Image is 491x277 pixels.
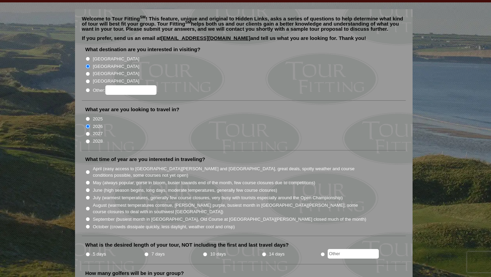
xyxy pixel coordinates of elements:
label: August (warmest temperatures continue, [PERSON_NAME] purple, busiest month in [GEOGRAPHIC_DATA][P... [93,202,367,215]
label: 14 days [269,251,285,258]
sup: SM [140,15,146,19]
label: 2028 [93,138,103,145]
label: April (easy access to [GEOGRAPHIC_DATA][PERSON_NAME] and [GEOGRAPHIC_DATA], great deals, spotty w... [93,165,367,179]
label: Other: [93,85,156,95]
label: May (always popular, gorse in bloom, busier towards end of the month, few course closures due to ... [93,179,315,186]
sup: SM [185,20,191,24]
label: [GEOGRAPHIC_DATA] [93,70,139,77]
label: September (busiest month in [GEOGRAPHIC_DATA], Old Course at [GEOGRAPHIC_DATA][PERSON_NAME] close... [93,216,366,223]
input: Other [328,249,379,259]
label: What time of year are you interested in traveling? [85,156,205,163]
label: June (high season begins, long days, moderate temperatures, generally few course closures) [93,187,277,194]
p: Welcome to Tour Fitting ! This feature, unique and original to Hidden Links, asks a series of que... [82,16,406,31]
label: 2026 [93,123,103,130]
label: What is the desired length of your tour, NOT including the first and last travel days? [85,242,289,248]
label: July (warmest temperatures, generally few course closures, very busy with tourists especially aro... [93,194,343,201]
label: 2027 [93,130,103,137]
label: What destination are you interested in visiting? [85,46,200,53]
label: 5 days [93,251,106,258]
label: [GEOGRAPHIC_DATA] [93,78,139,85]
a: [EMAIL_ADDRESS][DOMAIN_NAME] [161,35,251,41]
label: 7 days [151,251,165,258]
label: What year are you looking to travel in? [85,106,179,113]
label: [GEOGRAPHIC_DATA] [93,63,139,70]
label: 10 days [210,251,226,258]
p: If you prefer, send us an email at and tell us what you are looking for. Thank you! [82,35,406,46]
label: 2025 [93,116,103,122]
label: [GEOGRAPHIC_DATA] [93,56,139,62]
label: How many golfers will be in your group? [85,270,184,277]
input: Other: [105,85,157,95]
label: October (crowds dissipate quickly, less daylight, weather cool and crisp) [93,223,235,230]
